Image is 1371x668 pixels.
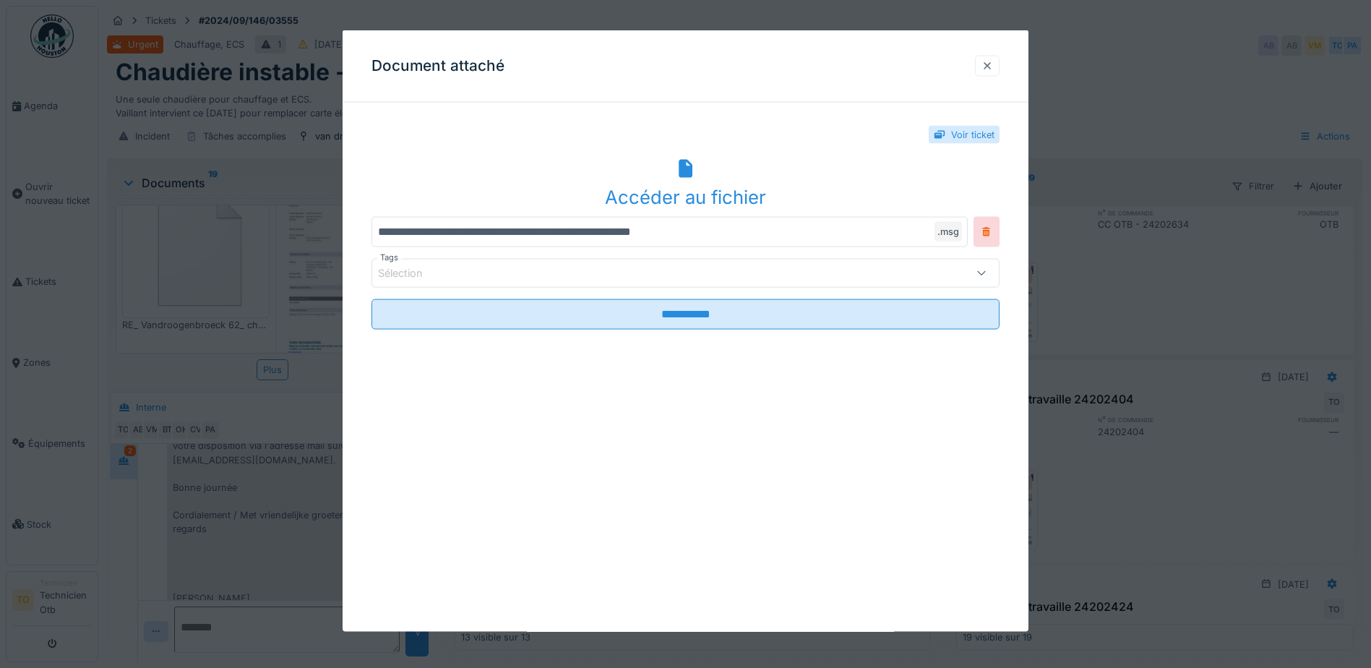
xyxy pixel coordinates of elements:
[377,252,401,264] label: Tags
[378,265,443,281] div: Sélection
[951,128,994,142] div: Voir ticket
[934,222,962,241] div: .msg
[371,57,504,75] h3: Document attaché
[371,183,1000,210] div: Accéder au fichier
